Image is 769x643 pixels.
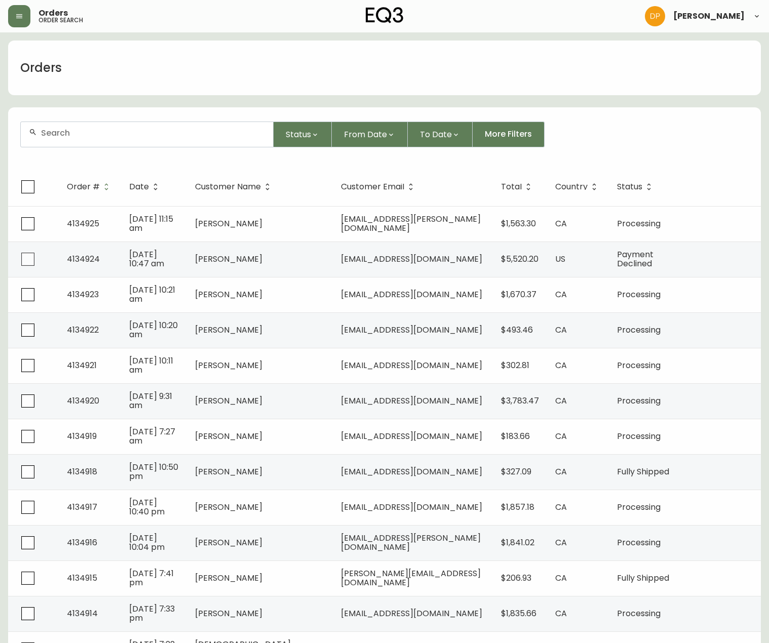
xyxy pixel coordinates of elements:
img: logo [366,7,403,23]
span: Fully Shipped [617,466,669,477]
span: [DATE] 7:41 pm [129,568,174,588]
span: Processing [617,501,661,513]
span: US [555,253,565,265]
span: Customer Name [195,184,261,190]
span: Country [555,184,588,190]
span: Status [617,182,656,191]
span: CA [555,359,567,371]
span: CA [555,289,567,300]
span: [EMAIL_ADDRESS][DOMAIN_NAME] [341,608,482,619]
span: [PERSON_NAME] [195,501,262,513]
span: [EMAIL_ADDRESS][DOMAIN_NAME] [341,395,482,407]
span: 4134921 [67,359,97,371]
span: Customer Email [341,184,404,190]
span: [EMAIL_ADDRESS][DOMAIN_NAME] [341,466,482,477]
span: [DATE] 10:04 pm [129,532,165,553]
span: 4134914 [67,608,98,619]
span: [PERSON_NAME] [195,537,262,548]
span: $1,857.18 [501,501,534,513]
span: Country [555,182,601,191]
span: $327.09 [501,466,531,477]
button: To Date [408,122,473,147]
span: CA [555,608,567,619]
span: [EMAIL_ADDRESS][DOMAIN_NAME] [341,430,482,442]
span: [PERSON_NAME] [195,218,262,229]
span: [DATE] 11:15 am [129,213,173,234]
span: CA [555,572,567,584]
span: [PERSON_NAME] [195,395,262,407]
span: 4134920 [67,395,99,407]
button: Status [274,122,332,147]
span: CA [555,466,567,477]
span: [PERSON_NAME] [195,324,262,336]
span: Processing [617,537,661,548]
span: More Filters [485,129,532,140]
input: Search [41,128,265,138]
span: 4134918 [67,466,97,477]
span: [PERSON_NAME] [195,466,262,477]
span: Processing [617,359,661,371]
span: CA [555,395,567,407]
span: $1,670.37 [501,289,536,300]
span: Order # [67,182,113,191]
span: Fully Shipped [617,572,669,584]
span: $493.46 [501,324,533,336]
span: [DATE] 10:40 pm [129,497,165,517]
span: [EMAIL_ADDRESS][DOMAIN_NAME] [341,253,482,265]
span: [DATE] 10:21 am [129,284,175,305]
span: [PERSON_NAME] [195,430,262,442]
span: Processing [617,289,661,300]
span: CA [555,501,567,513]
button: From Date [332,122,408,147]
span: [EMAIL_ADDRESS][DOMAIN_NAME] [341,289,482,300]
span: CA [555,537,567,548]
span: [DATE] 10:20 am [129,319,178,340]
span: [PERSON_NAME] [673,12,745,20]
span: $1,841.02 [501,537,534,548]
span: [EMAIL_ADDRESS][PERSON_NAME][DOMAIN_NAME] [341,532,481,553]
h5: order search [39,17,83,23]
span: [DATE] 7:27 am [129,426,175,447]
span: $183.66 [501,430,530,442]
span: [PERSON_NAME] [195,253,262,265]
span: Customer Name [195,182,274,191]
span: To Date [420,128,452,141]
span: 4134917 [67,501,97,513]
span: Processing [617,218,661,229]
span: 4134916 [67,537,97,548]
h1: Orders [20,59,62,76]
span: Processing [617,395,661,407]
span: Total [501,184,522,190]
span: [DATE] 7:33 pm [129,603,175,624]
span: [PERSON_NAME] [195,608,262,619]
span: CA [555,324,567,336]
span: [EMAIL_ADDRESS][PERSON_NAME][DOMAIN_NAME] [341,213,481,234]
span: Status [286,128,311,141]
span: [DATE] 9:31 am [129,390,172,411]
span: [EMAIL_ADDRESS][DOMAIN_NAME] [341,324,482,336]
span: From Date [344,128,387,141]
span: 4134915 [67,572,97,584]
span: 4134924 [67,253,100,265]
span: CA [555,430,567,442]
span: Date [129,182,162,191]
span: $302.81 [501,359,529,371]
span: Payment Declined [617,249,653,269]
span: Total [501,182,535,191]
span: Orders [39,9,68,17]
span: [DATE] 10:47 am [129,249,164,269]
span: CA [555,218,567,229]
span: 4134923 [67,289,99,300]
span: 4134925 [67,218,99,229]
img: b0154ba12ae69382d64d2f3159806b19 [645,6,665,26]
span: [EMAIL_ADDRESS][DOMAIN_NAME] [341,501,482,513]
span: 4134922 [67,324,99,336]
span: [PERSON_NAME][EMAIL_ADDRESS][DOMAIN_NAME] [341,568,481,588]
span: [PERSON_NAME] [195,359,262,371]
span: Customer Email [341,182,417,191]
span: $1,563.30 [501,218,536,229]
span: Status [617,184,642,190]
span: [PERSON_NAME] [195,289,262,300]
span: [EMAIL_ADDRESS][DOMAIN_NAME] [341,359,482,371]
span: Date [129,184,149,190]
